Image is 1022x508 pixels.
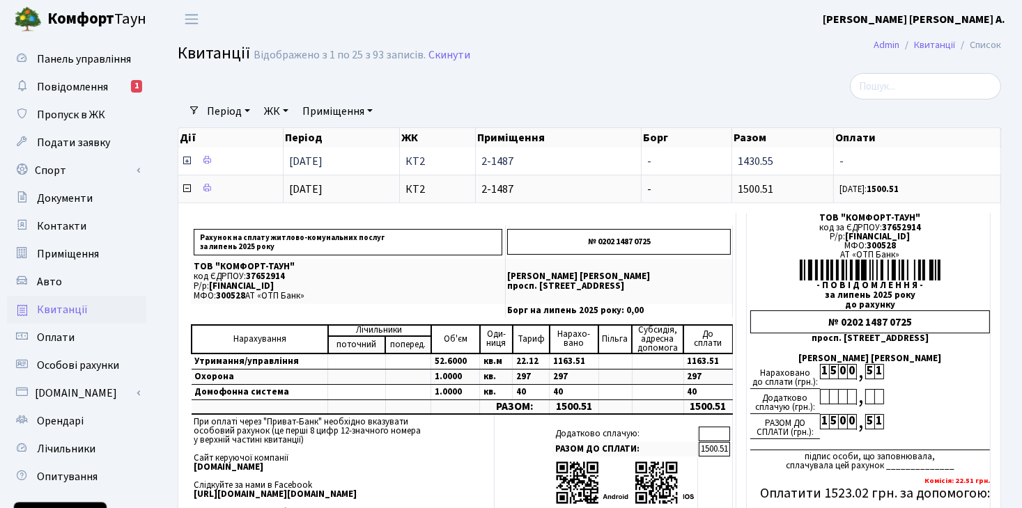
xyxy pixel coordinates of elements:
div: 0 [847,364,856,379]
span: Пропуск в ЖК [37,107,105,122]
span: 1500.51 [738,182,773,197]
div: 5 [865,364,874,379]
div: 0 [838,364,847,379]
span: КТ2 [405,156,470,167]
a: Лічильники [7,435,146,463]
a: [DOMAIN_NAME] [7,379,146,407]
span: Панель управління [37,51,131,67]
p: МФО: АТ «ОТП Банк» [194,292,502,301]
td: Пільга [598,325,632,354]
a: Особові рахунки [7,351,146,379]
th: ЖК [400,128,476,148]
p: № 0202 1487 0725 [507,229,731,255]
td: 1.0000 [431,369,480,384]
div: 1 [820,414,829,429]
span: [FINANCIAL_ID] [209,280,274,292]
span: 300528 [867,239,896,252]
div: АТ «ОТП Банк» [750,251,990,260]
th: Оплати [834,128,1001,148]
div: код за ЄДРПОУ: [750,223,990,232]
td: 40 [550,384,598,399]
th: Разом [732,128,834,148]
div: Відображено з 1 по 25 з 93 записів. [254,49,426,62]
div: № 0202 1487 0725 [750,310,990,333]
td: Тариф [513,325,550,354]
td: Лічильники [328,325,431,336]
td: РАЗОМ ДО СПЛАТИ: [552,442,698,457]
td: Субсидія, адресна допомога [632,325,683,354]
div: 1 [131,80,142,93]
small: [DATE]: [839,183,899,196]
a: Подати заявку [7,129,146,157]
td: кв.м [480,354,513,370]
a: Контакти [7,212,146,240]
nav: breadcrumb [853,31,1022,60]
span: Авто [37,274,62,289]
div: ТОВ "КОМФОРТ-ТАУН" [750,214,990,223]
td: Нарахо- вано [550,325,598,354]
img: logo.png [14,6,42,33]
p: Р/р: [194,282,502,291]
td: кв. [480,384,513,399]
b: 1500.51 [867,183,899,196]
span: Квитанції [178,41,250,65]
td: 297 [683,369,732,384]
a: ЖК [258,100,294,123]
a: Повідомлення1 [7,73,146,101]
span: 2-1487 [481,184,635,195]
p: Борг на липень 2025 року: 0,00 [507,306,731,315]
td: Об'єм [431,325,480,354]
div: МФО: [750,241,990,251]
td: Утримання/управління [192,354,328,370]
p: [PERSON_NAME] [PERSON_NAME] [507,272,731,281]
div: [PERSON_NAME] [PERSON_NAME] [750,354,990,363]
th: Борг [642,128,731,148]
div: Р/р: [750,232,990,241]
span: Таун [47,8,146,31]
td: 1.0000 [431,384,480,399]
p: код ЄДРПОУ: [194,272,502,281]
th: Дії [178,128,284,148]
div: - П О В І Д О М Л Е Н Н Я - [750,281,990,290]
td: 22.12 [513,354,550,370]
a: Опитування [7,463,146,491]
div: 1 [874,414,883,429]
div: 0 [838,414,847,429]
a: Документи [7,184,146,212]
p: Рахунок на сплату житлово-комунальних послуг за липень 2025 року [194,229,502,255]
td: 1163.51 [550,354,598,370]
b: [PERSON_NAME] [PERSON_NAME] А. [823,12,1005,27]
span: 2-1487 [481,156,635,167]
div: 5 [829,364,838,379]
div: Нараховано до сплати (грн.): [750,364,820,389]
td: 1163.51 [683,354,732,370]
a: Орендарі [7,407,146,435]
span: 1430.55 [738,154,773,169]
a: Пропуск в ЖК [7,101,146,129]
td: Оди- ниця [480,325,513,354]
a: Панель управління [7,45,146,73]
a: Приміщення [297,100,378,123]
b: Комфорт [47,8,114,30]
td: поточний [328,336,386,354]
span: Документи [37,191,93,206]
td: РАЗОМ: [480,399,550,414]
span: - [647,154,651,169]
th: Період [284,128,400,148]
td: 52.6000 [431,354,480,370]
b: Комісія: 22.51 грн. [924,475,990,486]
span: КТ2 [405,184,470,195]
b: [URL][DOMAIN_NAME][DOMAIN_NAME] [194,488,357,500]
td: 1500.51 [699,442,730,457]
td: 40 [513,384,550,399]
span: Подати заявку [37,135,110,150]
td: Охорона [192,369,328,384]
span: [FINANCIAL_ID] [846,230,911,243]
div: 1 [820,364,829,379]
b: [DOMAIN_NAME] [194,461,263,473]
span: [DATE] [289,182,323,197]
div: 5 [829,414,838,429]
p: просп. [STREET_ADDRESS] [507,282,731,291]
div: до рахунку [750,301,990,310]
a: [PERSON_NAME] [PERSON_NAME] А. [823,11,1005,28]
